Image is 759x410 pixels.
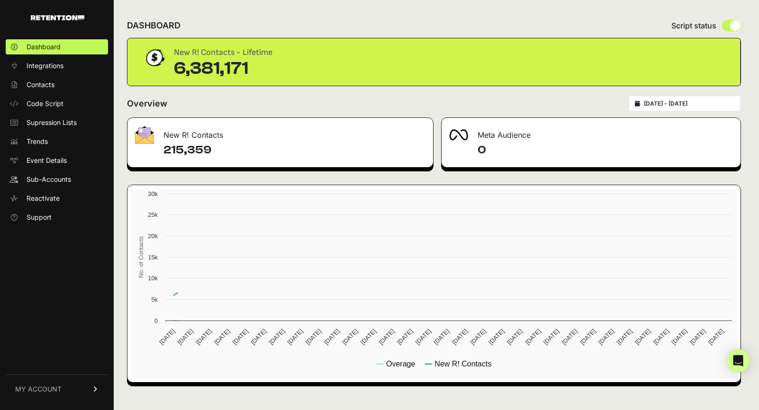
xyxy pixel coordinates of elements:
[249,328,268,346] text: [DATE]
[506,328,524,346] text: [DATE]
[154,317,158,324] text: 0
[414,328,433,346] text: [DATE]
[6,134,108,149] a: Trends
[597,328,615,346] text: [DATE]
[6,115,108,130] a: Supression Lists
[15,384,62,394] span: MY ACCOUNT
[396,328,414,346] text: [DATE]
[268,328,286,346] text: [DATE]
[127,97,167,110] h2: Overview
[27,137,48,146] span: Trends
[231,328,250,346] text: [DATE]
[6,210,108,225] a: Support
[6,191,108,206] a: Reactivate
[176,328,195,346] text: [DATE]
[633,328,652,346] text: [DATE]
[378,328,396,346] text: [DATE]
[688,328,707,346] text: [DATE]
[213,328,231,346] text: [DATE]
[323,328,341,346] text: [DATE]
[143,46,166,70] img: dollar-coin-05c43ed7efb7bc0c12610022525b4bbbb207c7efeef5aecc26f025e68dcafac9.png
[148,254,158,261] text: 15k
[6,374,108,403] a: MY ACCOUNT
[442,118,741,146] div: Meta Audience
[6,96,108,111] a: Code Script
[6,77,108,92] a: Contacts
[27,99,63,108] span: Code Script
[137,236,145,278] text: No. of Contacts
[671,20,716,31] span: Script status
[560,328,579,346] text: [DATE]
[6,172,108,187] a: Sub-Accounts
[158,328,176,346] text: [DATE]
[27,213,52,222] span: Support
[163,143,425,158] h4: 215,359
[469,328,488,346] text: [DATE]
[27,61,63,71] span: Integrations
[524,328,542,346] text: [DATE]
[286,328,304,346] text: [DATE]
[135,126,154,144] img: fa-envelope-19ae18322b30453b285274b1b8af3d052b27d846a4fbe8435d1a52b978f639a2.png
[6,153,108,168] a: Event Details
[148,211,158,218] text: 25k
[478,143,733,158] h4: 0
[127,118,433,146] div: New R! Contacts
[578,328,597,346] text: [DATE]
[27,42,61,52] span: Dashboard
[615,328,633,346] text: [DATE]
[6,58,108,73] a: Integrations
[432,328,451,346] text: [DATE]
[194,328,213,346] text: [DATE]
[542,328,560,346] text: [DATE]
[27,118,77,127] span: Supression Lists
[174,59,272,78] div: 6,381,171
[27,156,67,165] span: Event Details
[341,328,359,346] text: [DATE]
[174,46,272,59] div: New R! Contacts - Lifetime
[359,328,378,346] text: [DATE]
[707,328,725,346] text: [DATE]
[127,19,181,32] h2: DASHBOARD
[386,360,415,368] text: Overage
[434,360,491,368] text: New R! Contacts
[148,275,158,282] text: 10k
[27,175,71,184] span: Sub-Accounts
[449,129,468,141] img: fa-meta-2f981b61bb99beabf952f7030308934f19ce035c18b003e963880cc3fabeebb7.png
[670,328,688,346] text: [DATE]
[148,190,158,197] text: 30k
[487,328,506,346] text: [DATE]
[6,39,108,54] a: Dashboard
[31,15,84,20] img: Retention.com
[148,232,158,240] text: 20k
[27,194,60,203] span: Reactivate
[151,296,158,303] text: 5k
[727,349,750,372] div: Open Intercom Messenger
[304,328,323,346] text: [DATE]
[451,328,469,346] text: [DATE]
[27,80,54,89] span: Contacts
[652,328,670,346] text: [DATE]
